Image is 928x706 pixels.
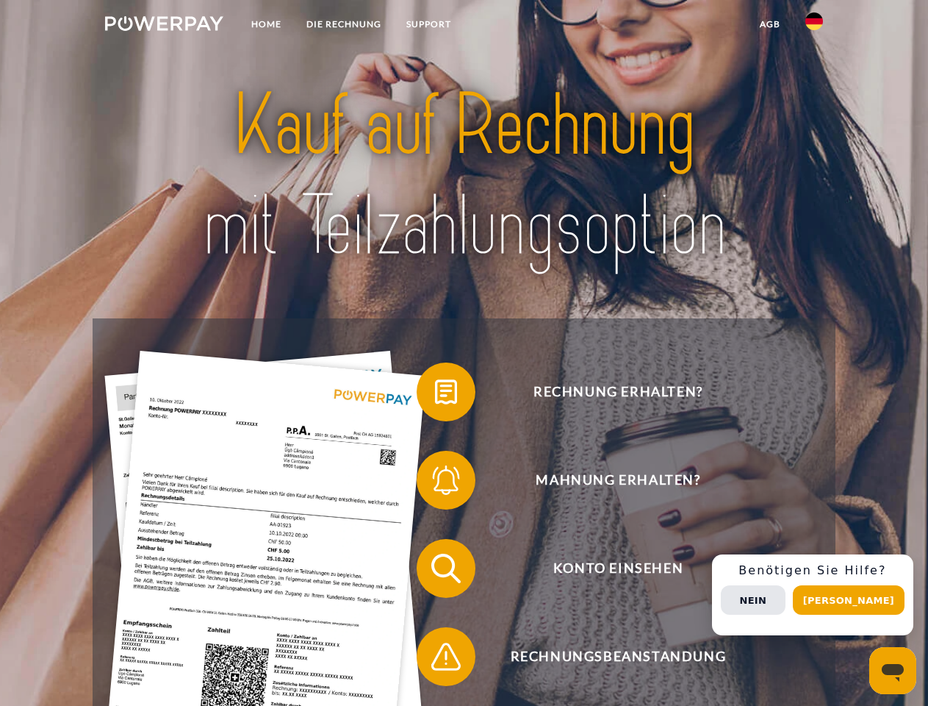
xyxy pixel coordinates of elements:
img: logo-powerpay-white.svg [105,16,223,31]
img: qb_bell.svg [428,462,464,499]
iframe: Schaltfläche zum Öffnen des Messaging-Fensters [869,647,916,694]
a: SUPPORT [394,11,464,38]
button: [PERSON_NAME] [793,585,904,615]
a: agb [747,11,793,38]
span: Rechnungsbeanstandung [438,627,798,686]
button: Rechnung erhalten? [417,363,799,421]
span: Mahnung erhalten? [438,451,798,510]
button: Nein [721,585,785,615]
h3: Benötigen Sie Hilfe? [721,563,904,578]
button: Rechnungsbeanstandung [417,627,799,686]
button: Mahnung erhalten? [417,451,799,510]
img: qb_warning.svg [428,638,464,675]
a: DIE RECHNUNG [294,11,394,38]
img: qb_search.svg [428,550,464,587]
img: de [805,13,823,30]
div: Schnellhilfe [712,555,913,635]
span: Konto einsehen [438,539,798,598]
button: Konto einsehen [417,539,799,598]
img: title-powerpay_de.svg [140,71,788,282]
img: qb_bill.svg [428,374,464,410]
span: Rechnung erhalten? [438,363,798,421]
a: Home [239,11,294,38]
